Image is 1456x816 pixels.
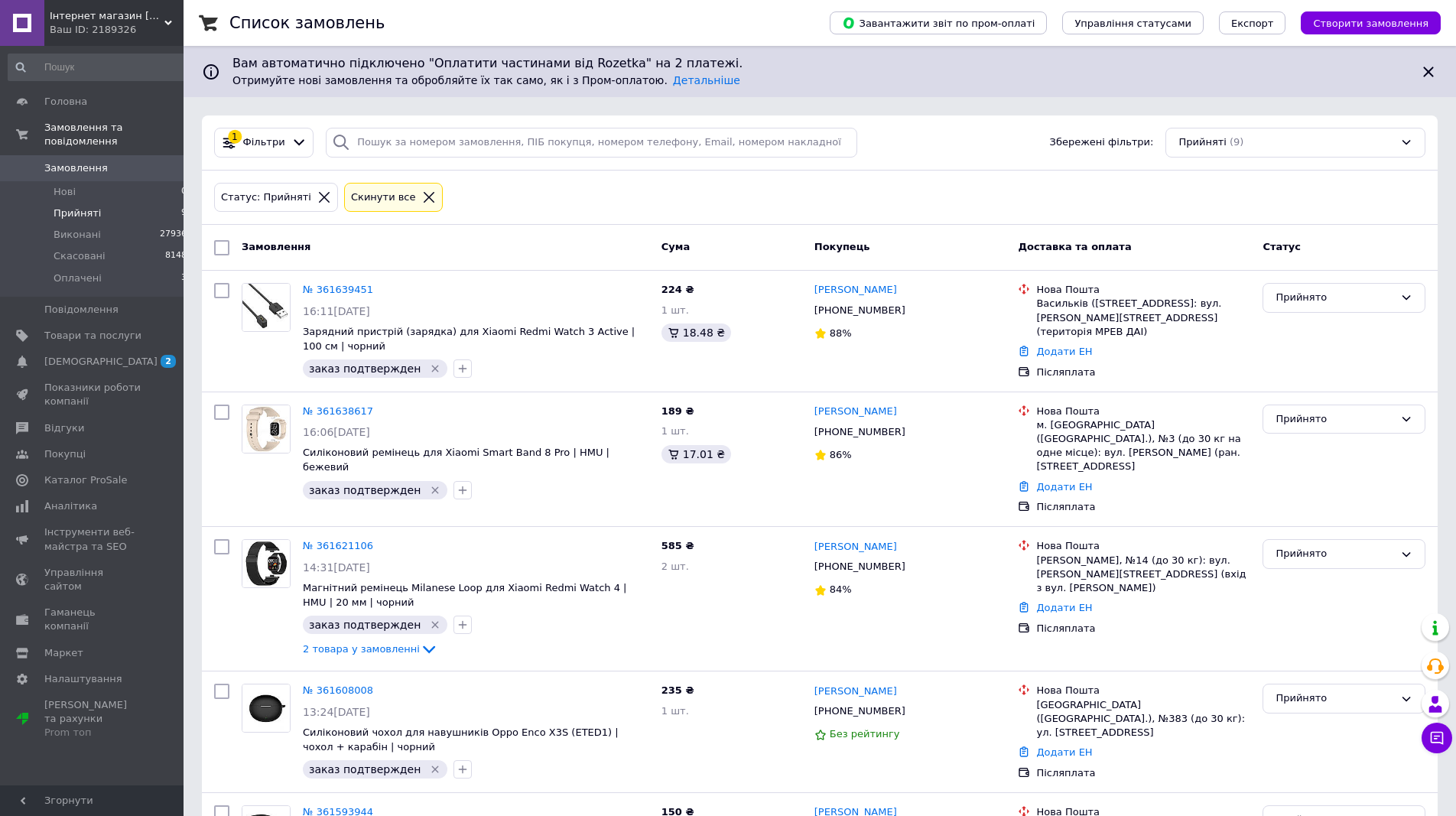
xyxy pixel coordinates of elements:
[1219,11,1286,34] button: Експорт
[232,74,740,86] span: Отримуйте нові замовлення та обробляйте їх так само, як і з Пром-оплатою.
[1036,418,1250,474] div: м. [GEOGRAPHIC_DATA] ([GEOGRAPHIC_DATA].), №3 (до 30 кг на одне місце): вул. [PERSON_NAME] (ран. ...
[830,327,852,339] span: 88%
[44,525,141,553] span: Інструменти веб-майстра та SEO
[1178,135,1226,150] span: Прийняті
[229,14,385,32] h1: Список замовлень
[44,95,87,109] span: Головна
[1036,346,1092,357] a: Додати ЕН
[429,484,441,496] svg: Видалити мітку
[1276,691,1394,707] div: Прийнято
[1062,11,1204,34] button: Управління статусами
[830,728,900,740] span: Без рейтингу
[242,540,290,587] img: Фото товару
[44,473,127,487] span: Каталог ProSale
[242,283,291,332] a: Фото товару
[1036,500,1250,514] div: Післяплата
[429,619,441,631] svg: Видалити мітку
[44,672,122,686] span: Налаштування
[1050,135,1154,150] span: Збережені фільтри:
[309,362,421,375] span: заказ подтвержден
[303,727,619,753] a: Силіконовий чохол для навушників Oppo Enco X3S (ETED1) | чохол + карабін | чорний
[44,421,84,435] span: Відгуки
[44,726,141,740] div: Prom топ
[814,405,897,419] a: [PERSON_NAME]
[303,561,370,574] span: 14:31[DATE]
[303,284,373,295] a: № 361639451
[1036,684,1250,697] div: Нова Пошта
[429,763,441,775] svg: Видалити мітку
[54,228,101,242] span: Виконані
[303,305,370,317] span: 16:11[DATE]
[661,540,694,551] span: 585 ₴
[429,362,441,375] svg: Видалити мітку
[1036,283,1250,297] div: Нова Пошта
[242,405,290,453] img: Фото товару
[44,499,97,513] span: Аналітика
[661,405,694,417] span: 189 ₴
[830,584,852,595] span: 84%
[303,447,609,473] a: Силіконовий ремінець для Xiaomi Smart Band 8 Pro | HMU | бежевий
[811,301,908,320] div: [PHONE_NUMBER]
[830,11,1047,34] button: Завантажити звіт по пром-оплаті
[814,684,897,699] a: [PERSON_NAME]
[44,303,119,317] span: Повідомлення
[661,425,689,437] span: 1 шт.
[303,706,370,718] span: 13:24[DATE]
[242,241,310,252] span: Замовлення
[54,271,102,285] span: Оплачені
[811,701,908,721] div: [PHONE_NUMBER]
[161,355,176,368] span: 2
[1036,481,1092,493] a: Додати ЕН
[842,16,1035,30] span: Завантажити звіт по пром-оплаті
[303,326,635,352] span: Зарядний пристрій (зарядка) для Xiaomi Redmi Watch 3 Active | 100 cм | чорний
[811,422,908,442] div: [PHONE_NUMBER]
[1276,290,1394,306] div: Прийнято
[165,249,187,263] span: 8148
[44,566,141,593] span: Управління сайтом
[1313,18,1428,29] span: Створити замовлення
[1301,11,1441,34] button: Створити замовлення
[1036,539,1250,553] div: Нова Пошта
[1285,17,1441,28] a: Створити замовлення
[814,283,897,297] a: [PERSON_NAME]
[661,241,690,252] span: Cума
[44,606,141,633] span: Гаманець компанії
[303,684,373,696] a: № 361608008
[54,185,76,199] span: Нові
[830,449,852,460] span: 86%
[44,355,158,369] span: [DEMOGRAPHIC_DATA]
[303,643,438,655] a: 2 товара у замовленні
[661,705,689,717] span: 1 шт.
[1036,622,1250,636] div: Післяплата
[44,646,83,660] span: Маркет
[242,539,291,588] a: Фото товару
[1036,602,1092,613] a: Додати ЕН
[661,323,731,342] div: 18.48 ₴
[8,54,188,81] input: Пошук
[661,304,689,316] span: 1 шт.
[1036,698,1250,740] div: [GEOGRAPHIC_DATA] ([GEOGRAPHIC_DATA].), №383 (до 30 кг): ул. [STREET_ADDRESS]
[44,161,108,175] span: Замовлення
[242,284,290,331] img: Фото товару
[160,228,187,242] span: 27936
[309,484,421,496] span: заказ подтвержден
[303,540,373,551] a: № 361621106
[661,561,689,572] span: 2 шт.
[348,190,419,206] div: Cкинути все
[309,619,421,631] span: заказ подтвержден
[1036,297,1250,339] div: Васильків ([STREET_ADDRESS]: вул. [PERSON_NAME][STREET_ADDRESS] (територія МРЕВ ДАІ)
[1263,241,1301,252] span: Статус
[661,684,694,696] span: 235 ₴
[811,557,908,577] div: [PHONE_NUMBER]
[1422,723,1452,753] button: Чат з покупцем
[228,130,242,144] div: 1
[1230,136,1243,148] span: (9)
[242,684,291,733] a: Фото товару
[1036,766,1250,780] div: Післяплата
[303,582,626,608] a: Магнітний ремінець Milanese Loop для Xiaomi Redmi Watch 4 | HMU | 20 мм | чорний
[303,405,373,417] a: № 361638617
[309,763,421,775] span: заказ подтвержден
[661,284,694,295] span: 224 ₴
